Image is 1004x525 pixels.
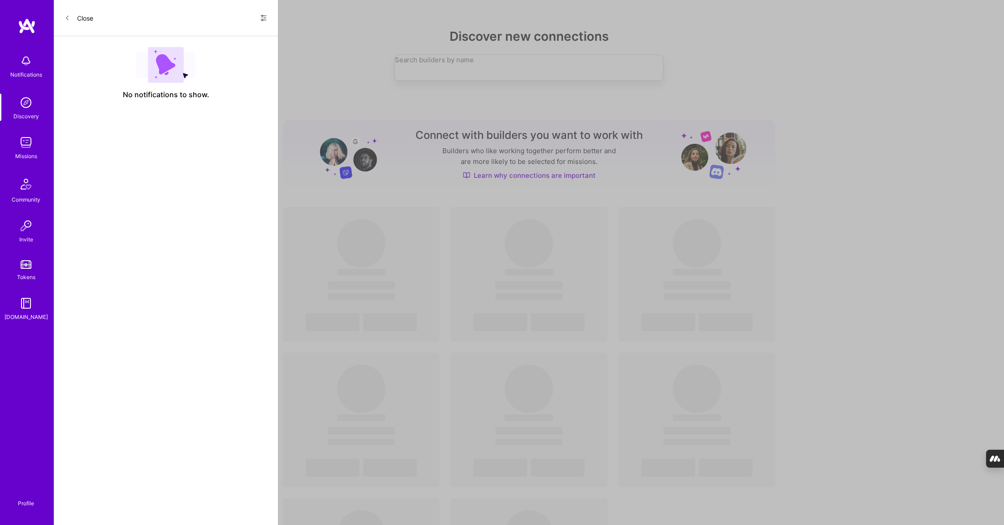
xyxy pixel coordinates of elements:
div: Missions [15,151,37,161]
div: [DOMAIN_NAME] [4,312,48,322]
div: Discovery [13,112,39,121]
img: discovery [17,94,35,112]
div: Invite [19,235,33,244]
img: logo [18,18,36,34]
img: Invite [17,217,35,235]
a: Profile [15,489,37,507]
span: No notifications to show. [123,90,209,99]
img: tokens [21,260,31,269]
div: Tokens [17,272,35,282]
img: teamwork [17,133,35,151]
div: Notifications [10,70,42,79]
img: guide book [17,294,35,312]
img: empty [136,47,195,83]
div: Profile [18,499,34,507]
button: Close [65,11,93,25]
img: bell [17,52,35,70]
img: Community [15,173,37,195]
div: Community [12,195,40,204]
